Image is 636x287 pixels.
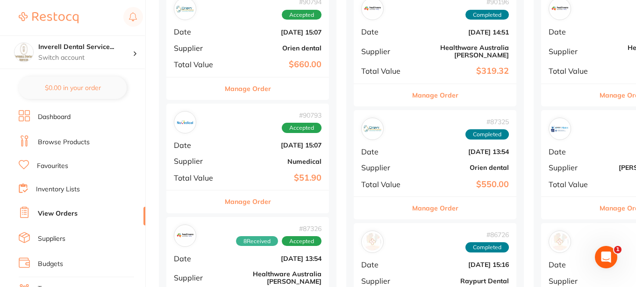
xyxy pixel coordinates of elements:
[225,77,271,100] button: Manage Order
[361,163,408,172] span: Supplier
[282,10,322,20] span: Accepted
[415,180,509,189] b: $550.00
[412,84,458,106] button: Manage Order
[166,104,329,213] div: Numedical#90793AcceptedDate[DATE] 15:07SupplierNumedicalTotal Value$51.90Manage Order
[38,209,78,218] a: View Orders
[176,227,194,245] img: Healthware Australia Ridley
[415,277,509,285] b: Raypurt Dental
[174,141,221,149] span: Date
[465,118,509,126] span: # 87325
[14,43,33,62] img: Inverell Dental Services
[38,138,90,147] a: Browse Products
[228,270,322,285] b: Healthware Australia [PERSON_NAME]
[415,28,509,36] b: [DATE] 14:51
[549,28,595,36] span: Date
[228,255,322,262] b: [DATE] 13:54
[415,66,509,76] b: $319.32
[174,273,221,282] span: Supplier
[415,261,509,268] b: [DATE] 15:16
[361,260,408,269] span: Date
[549,163,595,172] span: Supplier
[225,190,271,213] button: Manage Order
[174,60,221,69] span: Total Value
[361,47,408,56] span: Supplier
[19,7,79,28] a: Restocq Logo
[282,236,322,246] span: Accepted
[549,147,595,156] span: Date
[282,123,322,133] span: Accepted
[38,42,133,52] h4: Inverell Dental Services
[549,47,595,56] span: Supplier
[412,197,458,219] button: Manage Order
[361,147,408,156] span: Date
[361,277,408,285] span: Supplier
[282,112,322,119] span: # 90793
[174,174,221,182] span: Total Value
[595,246,617,268] iframe: Intercom live chat
[36,185,80,194] a: Inventory Lists
[614,246,622,253] span: 1
[19,12,79,23] img: Restocq Logo
[228,44,322,52] b: Orien dental
[415,148,509,155] b: [DATE] 13:54
[38,234,65,244] a: Suppliers
[415,164,509,171] b: Orien dental
[551,233,569,251] img: Henry Schein Halas
[38,112,71,122] a: Dashboard
[465,10,509,20] span: Completed
[174,28,221,36] span: Date
[176,113,194,131] img: Numedical
[465,231,509,238] span: # 86726
[236,225,322,232] span: # 87326
[549,277,595,285] span: Supplier
[364,233,381,251] img: Raypurt Dental
[174,254,221,263] span: Date
[465,129,509,140] span: Completed
[19,77,127,99] button: $0.00 in your order
[236,236,278,246] span: Received
[38,259,63,269] a: Budgets
[228,60,322,70] b: $660.00
[228,173,322,183] b: $51.90
[364,120,381,138] img: Orien dental
[361,67,408,75] span: Total Value
[228,141,322,149] b: [DATE] 15:07
[361,28,408,36] span: Date
[549,67,595,75] span: Total Value
[465,242,509,252] span: Completed
[361,180,408,189] span: Total Value
[228,28,322,36] b: [DATE] 15:07
[228,158,322,165] b: Numedical
[549,180,595,189] span: Total Value
[174,44,221,52] span: Supplier
[37,161,68,171] a: Favourites
[549,260,595,269] span: Date
[415,44,509,59] b: Healthware Australia [PERSON_NAME]
[38,53,133,63] p: Switch account
[174,157,221,165] span: Supplier
[551,120,569,138] img: Erskine Dental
